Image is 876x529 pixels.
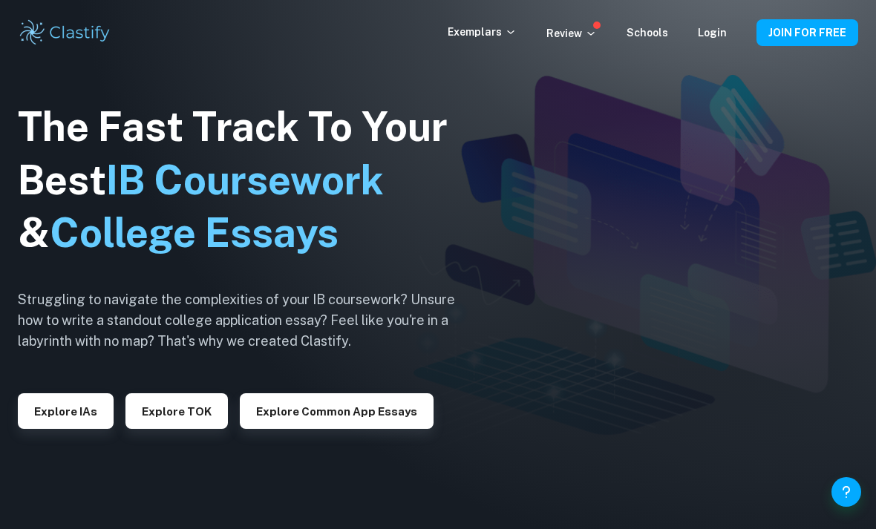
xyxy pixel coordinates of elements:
[18,393,114,429] button: Explore IAs
[240,404,434,418] a: Explore Common App essays
[18,18,112,47] img: Clastify logo
[698,27,727,39] a: Login
[756,19,858,46] button: JOIN FOR FREE
[448,24,517,40] p: Exemplars
[240,393,434,429] button: Explore Common App essays
[50,209,339,256] span: College Essays
[125,393,228,429] button: Explore TOK
[831,477,861,507] button: Help and Feedback
[18,100,478,260] h1: The Fast Track To Your Best &
[627,27,668,39] a: Schools
[18,404,114,418] a: Explore IAs
[106,157,384,203] span: IB Coursework
[125,404,228,418] a: Explore TOK
[546,25,597,42] p: Review
[18,289,478,352] h6: Struggling to navigate the complexities of your IB coursework? Unsure how to write a standout col...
